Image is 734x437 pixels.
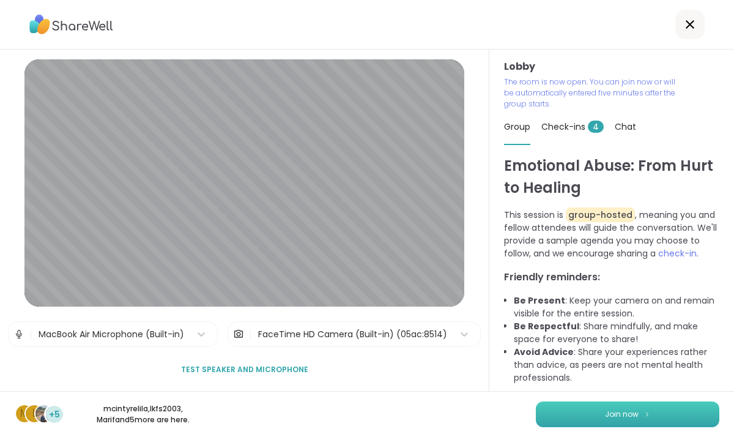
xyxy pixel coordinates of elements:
[504,209,719,260] p: This session is , meaning you and fellow attendees will guide the conversation. We'll provide a s...
[233,322,244,346] img: Camera
[643,411,651,417] img: ShareWell Logomark
[181,364,308,375] span: Test speaker and microphone
[39,328,184,341] div: MacBook Air Microphone (Built-in)
[514,346,574,358] b: Avoid Advice
[258,328,447,341] div: FaceTime HD Camera (Built-in) (05ac:8514)
[588,121,604,133] span: 4
[504,155,719,199] h1: Emotional Abuse: From Hurt to Healing
[75,403,212,425] p: mcintyrelila , lkfs2003 , Marif and 5 more are here.
[504,121,530,133] span: Group
[514,320,579,332] b: Be Respectful
[504,270,719,285] h3: Friendly reminders:
[658,247,697,260] span: check-in
[13,322,24,346] img: Microphone
[504,77,680,110] p: The room is now open. You can join now or will be automatically entered five minutes after the gr...
[504,59,719,74] h3: Lobby
[49,408,60,421] span: +5
[566,207,635,222] span: group-hosted
[514,294,719,320] li: : Keep your camera on and remain visible for the entire session.
[536,402,719,427] button: Join now
[35,405,53,422] img: Marif
[514,294,565,307] b: Be Present
[514,320,719,346] li: : Share mindfully, and make space for everyone to share!
[615,121,636,133] span: Chat
[29,322,32,346] span: |
[20,406,29,422] span: m
[541,121,604,133] span: Check-ins
[32,406,37,422] span: l
[605,409,639,420] span: Join now
[514,346,719,384] li: : Share your experiences rather than advice, as peers are not mental health professionals.
[249,322,252,346] span: |
[176,357,313,383] button: Test speaker and microphone
[29,10,113,39] img: ShareWell Logo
